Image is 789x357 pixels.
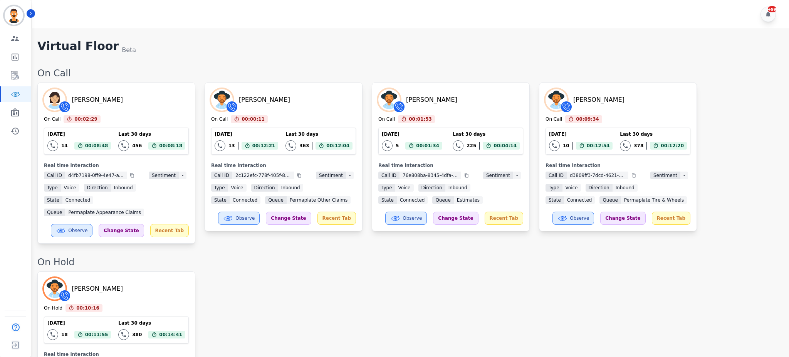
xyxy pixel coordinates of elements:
[211,196,230,204] span: State
[242,115,265,123] span: 00:00:11
[218,212,260,225] button: Observe
[287,196,351,204] span: Permaplate Other Claims
[546,162,690,168] div: Real time interaction
[251,184,278,192] span: Direction
[563,143,569,149] div: 10
[215,131,278,137] div: [DATE]
[316,172,346,179] span: Sentiment
[44,305,62,312] div: On Hold
[285,131,353,137] div: Last 30 days
[149,172,179,179] span: Sentiment
[570,215,589,221] span: Observe
[652,212,690,225] div: Recent Tab
[409,115,432,123] span: 00:01:53
[232,172,294,179] span: 2c122efc-778f-405f-838d-267e48bbe97f
[230,196,261,204] span: connected
[546,196,564,204] span: State
[118,131,185,137] div: Last 30 days
[211,89,233,111] img: Avatar
[483,172,513,179] span: Sentiment
[278,184,303,192] span: inbound
[72,284,123,293] div: [PERSON_NAME]
[150,224,189,237] div: Recent Tab
[549,131,613,137] div: [DATE]
[44,209,65,216] span: Queue
[37,256,781,268] div: On Hold
[5,6,23,25] img: Bordered avatar
[586,184,613,192] span: Direction
[400,172,461,179] span: 76e808ba-8345-4dfa-9cd3-4222f001cae7
[99,224,144,237] div: Change State
[485,212,523,225] div: Recent Tab
[211,184,228,192] span: Type
[378,89,400,111] img: Avatar
[576,115,599,123] span: 00:09:34
[768,6,776,12] div: +99
[382,131,442,137] div: [DATE]
[132,143,142,149] div: 456
[445,184,470,192] span: inbound
[62,196,94,204] span: connected
[650,172,680,179] span: Sentiment
[61,184,79,192] span: voice
[599,196,621,204] span: Queue
[396,143,399,149] div: 5
[118,320,185,326] div: Last 30 days
[587,142,610,150] span: 00:12:54
[47,131,111,137] div: [DATE]
[44,184,61,192] span: Type
[378,162,523,168] div: Real time interaction
[76,304,99,312] span: 00:10:16
[228,143,235,149] div: 13
[266,212,311,225] div: Change State
[61,143,68,149] div: 14
[661,142,684,150] span: 00:12:20
[44,162,189,168] div: Real time interaction
[621,196,687,204] span: Permaplate Tire & Wheels
[378,196,397,204] span: State
[406,95,457,104] div: [PERSON_NAME]
[552,212,594,225] button: Observe
[467,143,476,149] div: 225
[44,172,65,179] span: Call ID
[494,142,517,150] span: 00:04:14
[397,196,428,204] span: connected
[346,172,354,179] span: -
[600,212,645,225] div: Change State
[211,162,356,168] div: Real time interaction
[61,332,68,338] div: 18
[326,142,349,150] span: 00:12:04
[37,67,781,79] div: On Call
[634,143,643,149] div: 378
[132,332,142,338] div: 380
[265,196,286,204] span: Queue
[680,172,688,179] span: -
[159,142,182,150] span: 00:08:18
[453,131,520,137] div: Last 30 days
[378,116,395,123] div: On Call
[179,172,186,179] span: -
[378,172,400,179] span: Call ID
[159,331,182,338] span: 00:14:41
[573,95,624,104] div: [PERSON_NAME]
[567,172,628,179] span: d3809ff3-7dcd-4621-816b-338fd305c459
[85,331,108,338] span: 00:11:55
[403,215,422,221] span: Observe
[111,184,136,192] span: inbound
[418,184,445,192] span: Direction
[432,196,453,204] span: Queue
[546,116,562,123] div: On Call
[44,116,60,123] div: On Call
[68,227,87,234] span: Observe
[85,142,108,150] span: 00:08:48
[454,196,483,204] span: Estimates
[620,131,687,137] div: Last 30 days
[613,184,638,192] span: inbound
[44,278,65,300] img: Avatar
[433,212,478,225] div: Change State
[211,172,232,179] span: Call ID
[416,142,439,150] span: 00:01:34
[562,184,581,192] span: voice
[235,215,255,221] span: Observe
[564,196,595,204] span: connected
